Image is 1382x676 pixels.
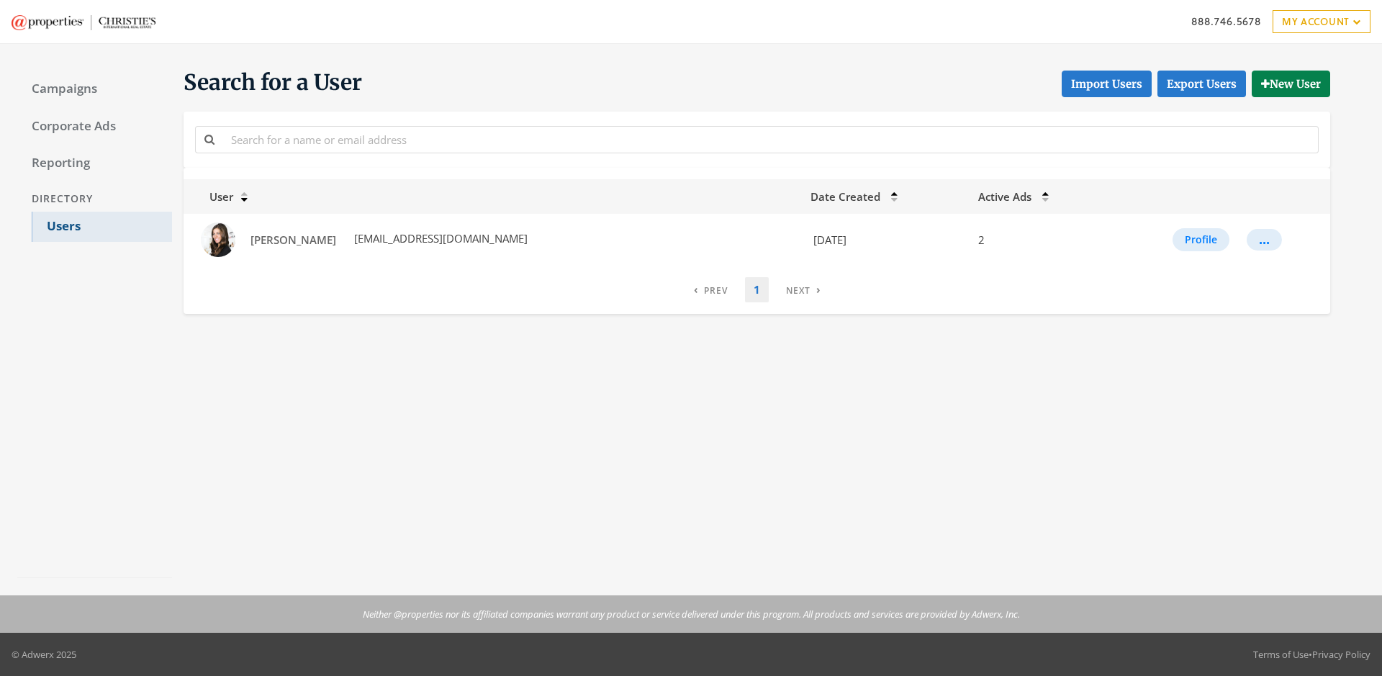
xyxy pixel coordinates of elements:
[201,222,235,257] img: Nicole Dahl profile
[12,647,76,662] p: © Adwerx 2025
[241,227,345,253] a: [PERSON_NAME]
[1252,71,1330,97] button: New User
[970,214,1108,266] td: 2
[1191,14,1261,29] a: 888.746.5678
[17,112,172,142] a: Corporate Ads
[810,189,880,204] span: Date Created
[363,607,1020,621] p: Neither @properties nor its affiliated companies warrant any product or service delivered under t...
[978,189,1031,204] span: Active Ads
[1253,647,1370,662] div: •
[1259,239,1270,240] div: ...
[192,189,233,204] span: User
[17,74,172,104] a: Campaigns
[1273,10,1370,33] a: My Account
[1173,228,1229,251] button: Profile
[184,68,362,97] span: Search for a User
[1247,229,1282,251] button: ...
[17,186,172,212] div: Directory
[1157,71,1246,97] a: Export Users
[222,126,1319,153] input: Search for a name or email address
[1062,71,1152,97] button: Import Users
[685,277,829,302] nav: pagination
[1312,648,1370,661] a: Privacy Policy
[32,212,172,242] a: Users
[12,15,155,30] img: Adwerx
[17,148,172,179] a: Reporting
[802,214,970,266] td: [DATE]
[351,231,528,245] span: [EMAIL_ADDRESS][DOMAIN_NAME]
[1253,648,1309,661] a: Terms of Use
[745,277,769,302] a: 1
[204,134,214,145] i: Search for a name or email address
[250,233,336,247] span: [PERSON_NAME]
